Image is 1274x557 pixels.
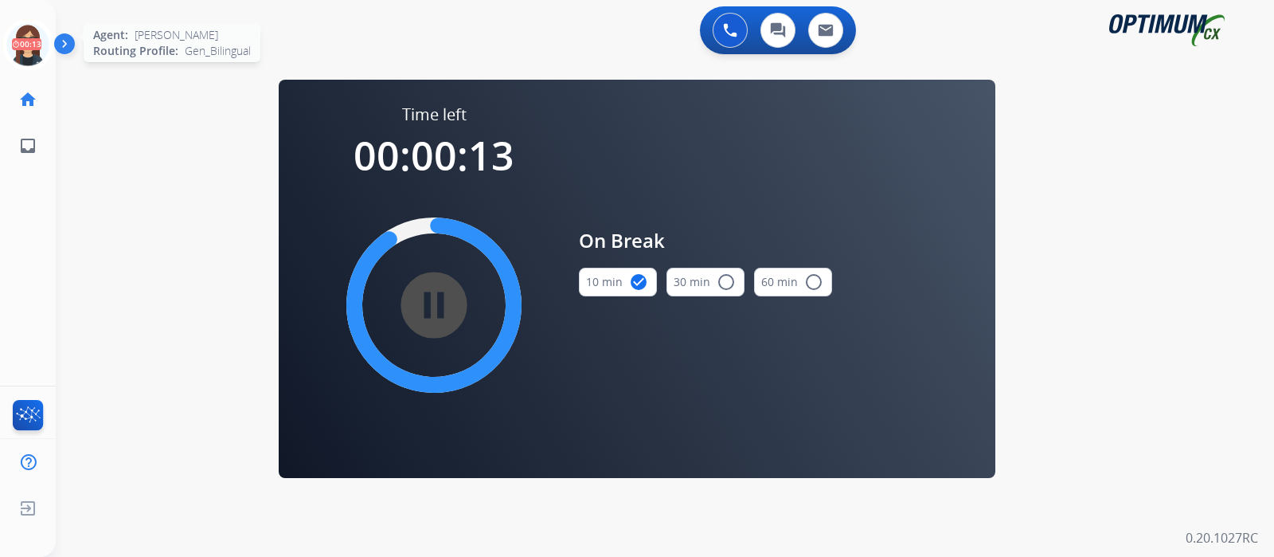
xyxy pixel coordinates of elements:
[402,104,467,126] span: Time left
[93,27,128,43] span: Agent:
[93,43,178,59] span: Routing Profile:
[579,226,832,255] span: On Break
[754,268,832,296] button: 60 min
[666,268,744,296] button: 30 min
[579,268,657,296] button: 10 min
[424,296,444,315] mat-icon: pause_circle_filled
[18,136,37,155] mat-icon: inbox
[135,27,218,43] span: [PERSON_NAME]
[185,43,251,59] span: Gen_Bilingual
[354,128,514,182] span: 00:00:13
[804,273,823,292] mat-icon: radio_button_unchecked
[717,273,736,292] mat-icon: radio_button_unchecked
[1186,528,1258,547] p: 0.20.1027RC
[629,273,648,292] mat-icon: check_circle
[18,90,37,109] mat-icon: home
